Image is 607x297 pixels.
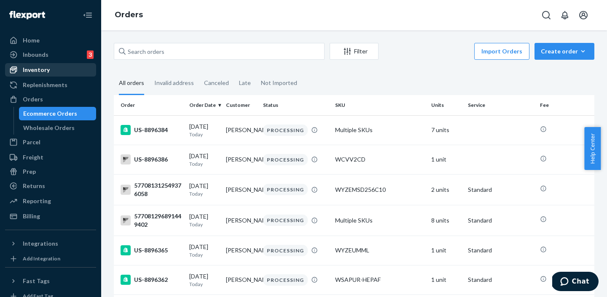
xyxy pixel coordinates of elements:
a: Home [5,34,96,47]
td: [PERSON_NAME] [223,145,259,174]
div: [DATE] [189,272,219,288]
button: Create order [534,43,594,60]
td: [PERSON_NAME] [223,115,259,145]
div: PROCESSING [263,184,308,195]
td: [PERSON_NAME] [223,236,259,265]
div: Replenishments [23,81,67,89]
div: Orders [23,95,43,103]
td: 7 units [428,115,465,145]
div: Integrations [23,239,58,248]
div: Billing [23,212,40,220]
th: Service [465,95,537,115]
div: Prep [23,167,36,176]
button: Close Navigation [79,7,96,24]
div: [DATE] [189,182,219,197]
div: Canceled [204,72,229,94]
td: [PERSON_NAME] [223,174,259,205]
div: Reporting [23,197,51,205]
th: SKU [332,95,428,115]
div: Filter [330,47,378,56]
p: Standard [468,276,533,284]
td: [PERSON_NAME] [223,205,259,236]
div: 3 [87,50,94,59]
div: Not Imported [261,72,297,94]
div: WYZEUMML [335,246,424,255]
th: Units [428,95,465,115]
div: US-8896362 [121,275,183,285]
div: US-8896386 [121,154,183,164]
button: Import Orders [474,43,529,60]
div: All orders [119,72,144,95]
td: 1 unit [428,145,465,174]
div: [DATE] [189,212,219,228]
td: Multiple SKUs [332,115,428,145]
div: 577081296891449402 [121,212,183,229]
div: WCVV2CD [335,155,424,164]
td: [PERSON_NAME] [223,265,259,294]
p: Standard [468,216,533,225]
iframe: Opens a widget where you can chat to one of our agents [552,272,599,293]
th: Order [114,95,186,115]
a: Wholesale Orders [19,121,97,135]
img: Flexport logo [9,11,45,19]
p: Today [189,281,219,288]
div: Freight [23,153,43,162]
a: Parcel [5,135,96,149]
td: 8 units [428,205,465,236]
a: Inbounds3 [5,48,96,61]
div: PROCESSING [263,274,308,286]
button: Fast Tags [5,274,96,288]
div: US-8896365 [121,245,183,255]
p: Today [189,190,219,197]
div: US-8896384 [121,125,183,135]
div: [DATE] [189,243,219,258]
a: Orders [5,93,96,106]
div: PROCESSING [263,215,308,226]
div: Inbounds [23,50,48,59]
div: Customer [226,101,256,109]
div: Fast Tags [23,277,50,285]
button: Help Center [584,127,601,170]
button: Open account menu [575,7,592,24]
input: Search orders [114,43,325,60]
div: [DATE] [189,152,219,167]
div: Late [239,72,251,94]
button: Integrations [5,237,96,250]
td: 2 units [428,174,465,205]
div: Inventory [23,66,50,74]
div: Home [23,36,40,45]
div: Returns [23,182,45,190]
div: PROCESSING [263,154,308,165]
p: Today [189,131,219,138]
a: Replenishments [5,78,96,92]
td: 1 unit [428,236,465,265]
div: 577081312549376058 [121,181,183,198]
p: Standard [468,186,533,194]
button: Open Search Box [538,7,555,24]
div: Invalid address [154,72,194,94]
a: Ecommerce Orders [19,107,97,120]
td: 1 unit [428,265,465,294]
a: Returns [5,179,96,193]
th: Order Date [186,95,223,115]
div: Wholesale Orders [23,124,75,132]
a: Freight [5,151,96,164]
a: Reporting [5,194,96,208]
div: Ecommerce Orders [23,109,77,118]
div: [DATE] [189,122,219,138]
th: Fee [537,95,594,115]
a: Orders [115,10,143,19]
p: Today [189,160,219,167]
div: WYZEMSD256C10 [335,186,424,194]
div: PROCESSING [263,125,308,136]
a: Prep [5,165,96,178]
div: Add Integration [23,255,60,262]
td: Multiple SKUs [332,205,428,236]
ol: breadcrumbs [108,3,150,27]
a: Billing [5,209,96,223]
th: Status [260,95,332,115]
a: Inventory [5,63,96,77]
button: Filter [330,43,379,60]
